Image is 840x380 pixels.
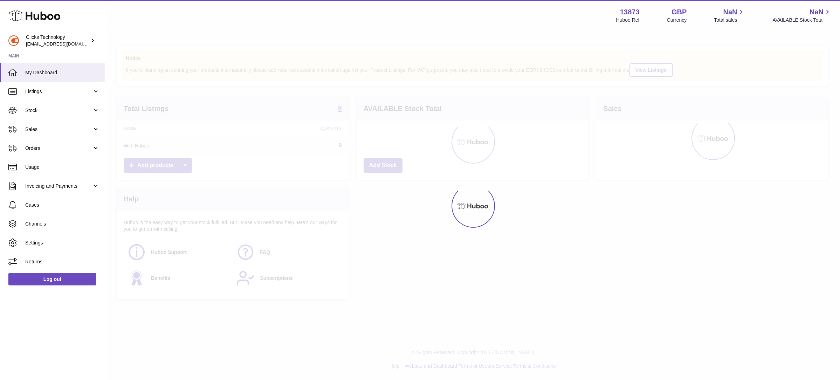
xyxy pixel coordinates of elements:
span: [EMAIL_ADDRESS][DOMAIN_NAME] [26,41,103,47]
span: AVAILABLE Stock Total [772,17,832,23]
span: Total sales [714,17,745,23]
img: kp@clicks.tech [8,35,19,46]
span: Cases [25,202,99,208]
strong: 13873 [620,7,640,17]
div: Huboo Ref [616,17,640,23]
span: Sales [25,126,92,133]
span: NaN [723,7,737,17]
span: Usage [25,164,99,171]
a: NaN AVAILABLE Stock Total [772,7,832,23]
span: Invoicing and Payments [25,183,92,189]
div: Clicks Technology [26,34,89,47]
span: Returns [25,258,99,265]
span: Listings [25,88,92,95]
span: My Dashboard [25,69,99,76]
span: Stock [25,107,92,114]
a: NaN Total sales [714,7,745,23]
a: Log out [8,273,96,285]
strong: GBP [672,7,687,17]
div: Currency [667,17,687,23]
span: NaN [810,7,824,17]
span: Channels [25,221,99,227]
span: Orders [25,145,92,152]
span: Settings [25,240,99,246]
